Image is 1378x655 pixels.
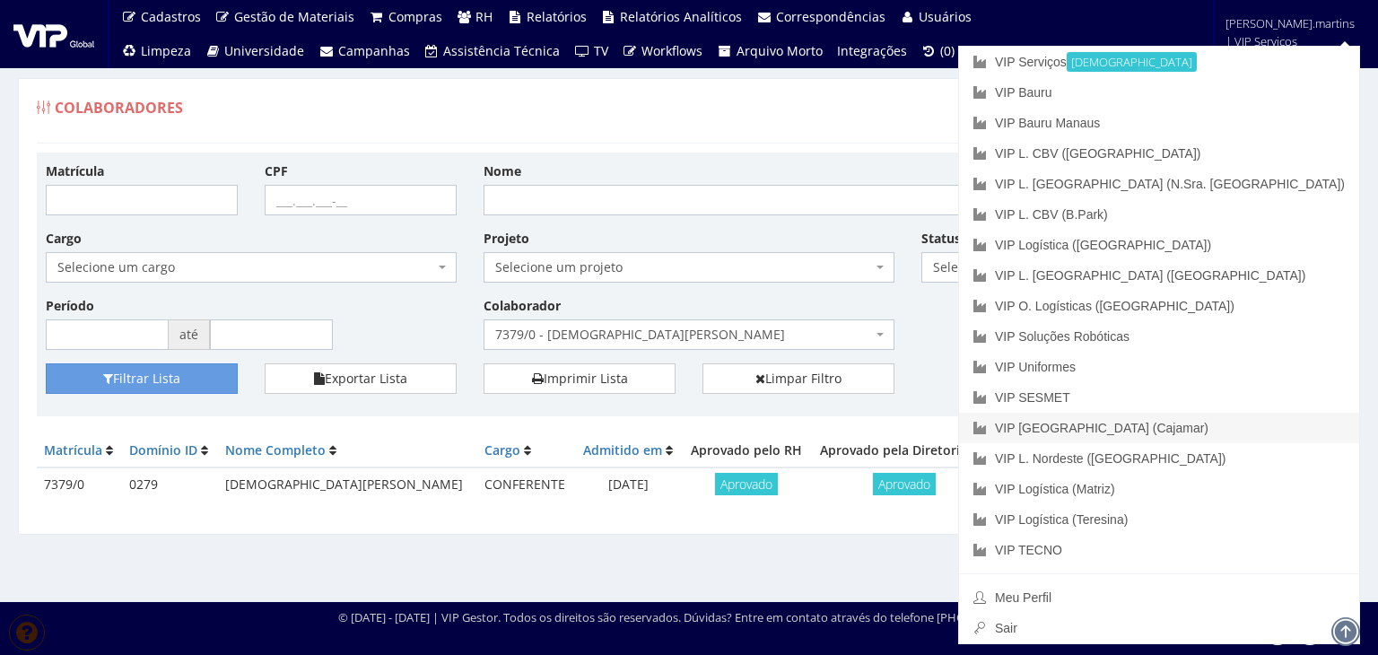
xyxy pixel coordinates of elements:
[198,34,312,68] a: Universidade
[959,321,1359,352] a: VIP Soluções Robóticas
[710,34,830,68] a: Arquivo Morto
[959,613,1359,643] a: Sair
[495,326,872,344] span: 7379/0 - CRISTIANO BASILIO SILVA
[837,42,907,59] span: Integrações
[575,467,682,502] td: [DATE]
[224,42,304,59] span: Universidade
[141,42,191,59] span: Limpeza
[225,441,326,458] a: Nome Completo
[873,473,936,495] span: Aprovado
[484,297,561,315] label: Colaborador
[567,34,615,68] a: TV
[620,8,742,25] span: Relatórios Analíticos
[265,185,457,215] input: ___.___.___-__
[265,363,457,394] button: Exportar Lista
[776,8,885,25] span: Correspondências
[46,297,94,315] label: Período
[338,42,410,59] span: Campanhas
[484,230,529,248] label: Projeto
[46,252,457,283] span: Selecione um cargo
[129,441,197,458] a: Domínio ID
[959,535,1359,565] a: VIP TECNO
[583,441,662,458] a: Admitido em
[484,441,520,458] a: Cargo
[959,260,1359,291] a: VIP L. [GEOGRAPHIC_DATA] ([GEOGRAPHIC_DATA])
[218,467,477,502] td: [DEMOGRAPHIC_DATA][PERSON_NAME]
[37,467,122,502] td: 7379/0
[959,291,1359,321] a: VIP O. Logísticas ([GEOGRAPHIC_DATA])
[811,434,999,467] th: Aprovado pela Diretoria RH
[921,252,1113,283] span: Selecione um status
[13,21,94,48] img: logo
[959,382,1359,413] a: VIP SESMET
[46,230,82,248] label: Cargo
[959,138,1359,169] a: VIP L. CBV ([GEOGRAPHIC_DATA])
[830,34,914,68] a: Integrações
[44,441,102,458] a: Matrícula
[1225,14,1355,50] span: [PERSON_NAME].martins | VIP Serviços
[959,169,1359,199] a: VIP L. [GEOGRAPHIC_DATA] (N.Sra. [GEOGRAPHIC_DATA])
[959,474,1359,504] a: VIP Logística (Matriz)
[484,319,894,350] span: 7379/0 - CRISTIANO BASILIO SILVA
[443,42,560,59] span: Assistência Técnica
[959,582,1359,613] a: Meu Perfil
[959,443,1359,474] a: VIP L. Nordeste ([GEOGRAPHIC_DATA])
[311,34,417,68] a: Campanhas
[959,352,1359,382] a: VIP Uniformes
[477,467,575,502] td: CONFERENTE
[114,34,198,68] a: Limpeza
[940,42,955,59] span: (0)
[484,252,894,283] span: Selecione um projeto
[417,34,568,68] a: Assistência Técnica
[921,230,961,248] label: Status
[715,473,778,495] span: Aprovado
[594,42,608,59] span: TV
[338,609,1041,626] div: © [DATE] - [DATE] | VIP Gestor. Todos os direitos são reservados. Dúvidas? Entre em contato atrav...
[388,8,442,25] span: Compras
[737,42,823,59] span: Arquivo Morto
[959,504,1359,535] a: VIP Logística (Teresina)
[702,363,894,394] a: Limpar Filtro
[234,8,354,25] span: Gestão de Materiais
[141,8,201,25] span: Cadastros
[484,162,521,180] label: Nome
[495,258,872,276] span: Selecione um projeto
[1067,52,1197,72] small: [DEMOGRAPHIC_DATA]
[55,98,183,118] span: Colaboradores
[919,8,972,25] span: Usuários
[682,434,811,467] th: Aprovado pelo RH
[122,467,218,502] td: 0279
[959,108,1359,138] a: VIP Bauru Manaus
[959,230,1359,260] a: VIP Logística ([GEOGRAPHIC_DATA])
[169,319,210,350] span: até
[527,8,587,25] span: Relatórios
[959,47,1359,77] a: VIP Serviços[DEMOGRAPHIC_DATA]
[265,162,288,180] label: CPF
[615,34,711,68] a: Workflows
[484,363,676,394] a: Imprimir Lista
[959,413,1359,443] a: VIP [GEOGRAPHIC_DATA] (Cajamar)
[46,162,104,180] label: Matrícula
[641,42,702,59] span: Workflows
[959,77,1359,108] a: VIP Bauru
[933,258,1091,276] span: Selecione um status
[959,199,1359,230] a: VIP L. CBV (B.Park)
[57,258,434,276] span: Selecione um cargo
[914,34,963,68] a: (0)
[46,363,238,394] button: Filtrar Lista
[475,8,493,25] span: RH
